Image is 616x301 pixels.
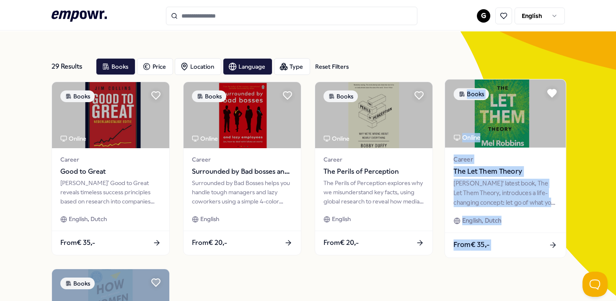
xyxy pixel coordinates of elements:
[454,239,489,250] span: From € 35,-
[324,134,349,143] div: Online
[52,82,170,255] a: package imageBooksOnlineCareerGood to Great[PERSON_NAME]' Good to Great reveals timeless success ...
[454,154,557,164] span: Career
[96,58,135,75] button: Books
[332,214,351,224] span: English
[60,166,161,177] span: Good to Great
[315,82,433,255] a: package imageBooksOnlineCareerThe Perils of PerceptionThe Perils of Perception explores why we mi...
[582,272,608,297] iframe: Help Scout Beacon - Open
[445,80,566,148] img: package image
[315,62,349,71] div: Reset Filters
[324,155,424,164] span: Career
[60,134,86,143] div: Online
[454,166,557,177] span: The Let Them Theory
[192,90,226,102] div: Books
[324,178,424,206] div: The Perils of Perception explores why we misunderstand key facts, using global research to reveal...
[223,58,272,75] button: Language
[192,237,227,248] span: From € 20,-
[192,178,292,206] div: Surrounded by Bad Bosses helps you handle tough managers and lazy coworkers using a simple 4-colo...
[315,82,432,148] img: package image
[454,178,557,207] div: [PERSON_NAME]' latest book, The Let Them Theory, introduces a life-changing concept: let go of wh...
[192,155,292,164] span: Career
[60,155,161,164] span: Career
[477,9,490,23] button: G
[324,90,358,102] div: Books
[52,82,169,148] img: package image
[60,237,95,248] span: From € 35,-
[192,134,218,143] div: Online
[60,278,95,289] div: Books
[462,216,502,226] span: English, Dutch
[69,214,107,224] span: English, Dutch
[454,88,489,100] div: Books
[184,82,301,148] img: package image
[166,7,417,25] input: Search for products, categories or subcategories
[274,58,310,75] button: Type
[60,90,95,102] div: Books
[454,133,481,143] div: Online
[324,237,359,248] span: From € 20,-
[60,178,161,206] div: [PERSON_NAME]' Good to Great reveals timeless success principles based on research into companies...
[192,166,292,177] span: Surrounded by Bad bosses and lazy employees
[200,214,219,224] span: English
[183,82,301,255] a: package imageBooksOnlineCareerSurrounded by Bad bosses and lazy employeesSurrounded by Bad Bosses...
[324,166,424,177] span: The Perils of Perception
[137,58,173,75] button: Price
[175,58,221,75] button: Location
[52,58,89,75] div: 29 Results
[445,79,567,258] a: package imageBooksOnlineCareerThe Let Them Theory[PERSON_NAME]' latest book, The Let Them Theory,...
